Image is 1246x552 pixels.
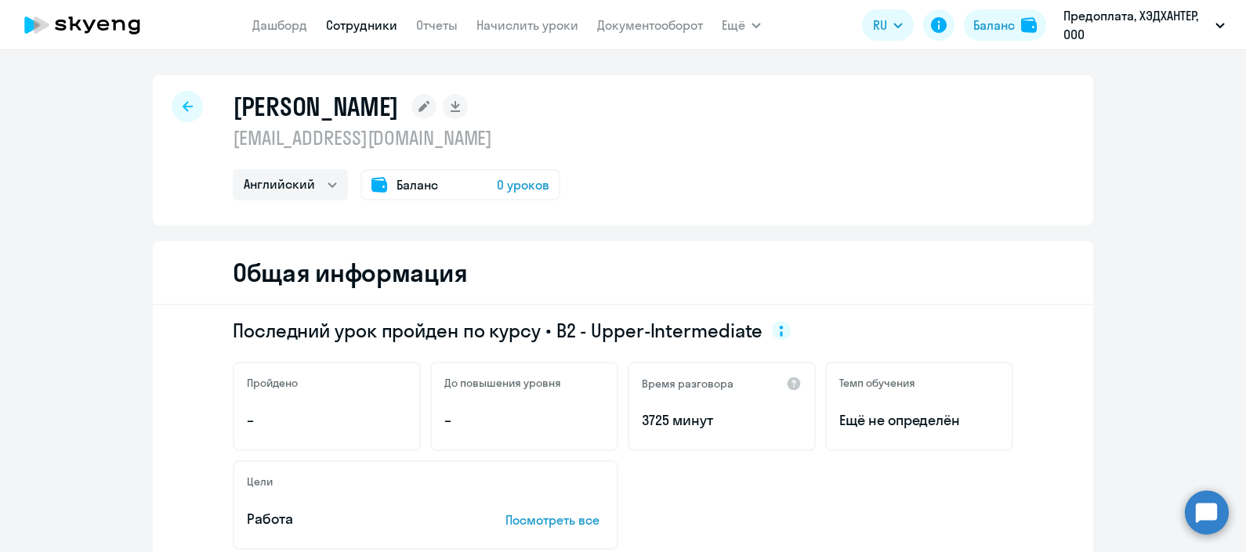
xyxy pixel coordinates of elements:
[839,410,999,431] span: Ещё не определён
[1056,6,1233,44] button: Предоплата, ХЭДХАНТЕР, ООО
[247,509,457,529] p: Работа
[964,9,1046,41] button: Балансbalance
[722,9,761,41] button: Ещё
[247,474,273,489] h5: Цели
[873,16,887,34] span: RU
[642,377,733,391] h5: Время разговора
[416,17,458,33] a: Отчеты
[476,17,578,33] a: Начислить уроки
[973,16,1015,34] div: Баланс
[233,125,560,150] p: [EMAIL_ADDRESS][DOMAIN_NAME]
[497,175,549,194] span: 0 уроков
[247,410,407,431] p: –
[397,175,438,194] span: Баланс
[1063,6,1209,44] p: Предоплата, ХЭДХАНТЕР, ООО
[1021,17,1037,33] img: balance
[233,318,762,343] span: Последний урок пройден по курсу • B2 - Upper-Intermediate
[233,257,467,288] h2: Общая информация
[597,17,703,33] a: Документооборот
[326,17,397,33] a: Сотрудники
[444,410,604,431] p: –
[642,410,802,431] p: 3725 минут
[444,376,561,390] h5: До повышения уровня
[233,91,399,122] h1: [PERSON_NAME]
[839,376,915,390] h5: Темп обучения
[862,9,914,41] button: RU
[247,376,298,390] h5: Пройдено
[252,17,307,33] a: Дашборд
[505,511,604,529] p: Посмотреть все
[722,16,745,34] span: Ещё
